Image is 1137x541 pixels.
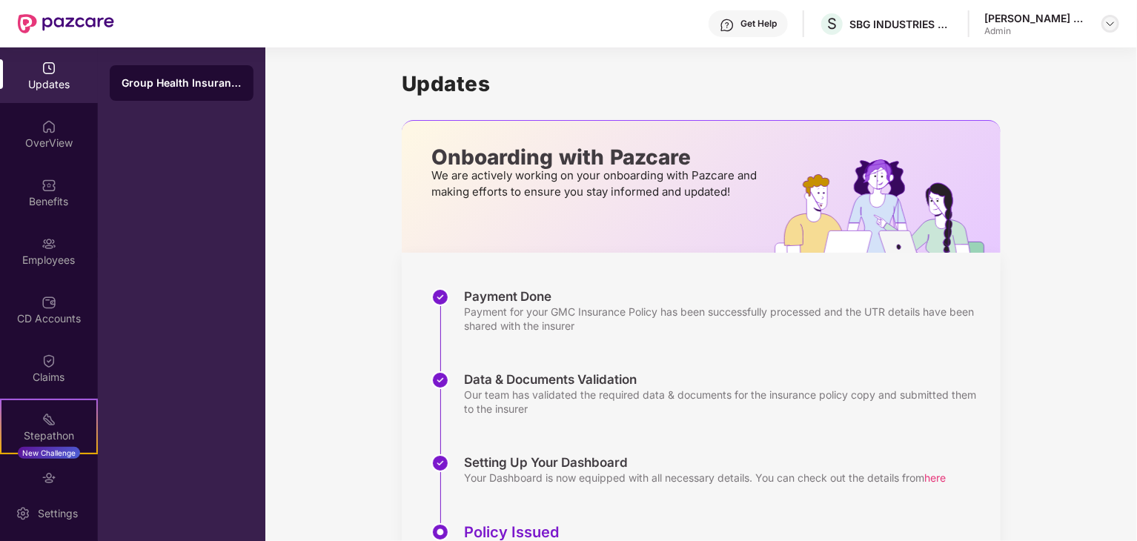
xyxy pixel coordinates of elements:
[849,17,953,31] div: SBG INDUSTRIES PRIVATE LIMITED
[464,305,986,333] div: Payment for your GMC Insurance Policy has been successfully processed and the UTR details have be...
[464,371,986,388] div: Data & Documents Validation
[464,388,986,416] div: Our team has validated the required data & documents for the insurance policy copy and submitted ...
[18,447,80,459] div: New Challenge
[1104,18,1116,30] img: svg+xml;base64,PHN2ZyBpZD0iRHJvcGRvd24tMzJ4MzIiIHhtbG5zPSJodHRwOi8vd3d3LnczLm9yZy8yMDAwL3N2ZyIgd2...
[431,288,449,306] img: svg+xml;base64,PHN2ZyBpZD0iU3RlcC1Eb25lLTMyeDMyIiB4bWxucz0iaHR0cDovL3d3dy53My5vcmcvMjAwMC9zdmciIH...
[431,167,761,200] p: We are actively working on your onboarding with Pazcare and making efforts to ensure you stay inf...
[924,471,946,484] span: here
[775,159,1001,253] img: hrOnboarding
[122,76,242,90] div: Group Health Insurance
[42,178,56,193] img: svg+xml;base64,PHN2ZyBpZD0iQmVuZWZpdHMiIHhtbG5zPSJodHRwOi8vd3d3LnczLm9yZy8yMDAwL3N2ZyIgd2lkdGg9Ij...
[402,71,1001,96] h1: Updates
[464,288,986,305] div: Payment Done
[42,354,56,368] img: svg+xml;base64,PHN2ZyBpZD0iQ2xhaW0iIHhtbG5zPSJodHRwOi8vd3d3LnczLm9yZy8yMDAwL3N2ZyIgd2lkdGg9IjIwIi...
[827,15,837,33] span: S
[984,11,1088,25] div: [PERSON_NAME] Dummy login
[431,371,449,389] img: svg+xml;base64,PHN2ZyBpZD0iU3RlcC1Eb25lLTMyeDMyIiB4bWxucz0iaHR0cDovL3d3dy53My5vcmcvMjAwMC9zdmciIH...
[464,454,946,471] div: Setting Up Your Dashboard
[42,119,56,134] img: svg+xml;base64,PHN2ZyBpZD0iSG9tZSIgeG1sbnM9Imh0dHA6Ly93d3cudzMub3JnLzIwMDAvc3ZnIiB3aWR0aD0iMjAiIG...
[42,236,56,251] img: svg+xml;base64,PHN2ZyBpZD0iRW1wbG95ZWVzIiB4bWxucz0iaHR0cDovL3d3dy53My5vcmcvMjAwMC9zdmciIHdpZHRoPS...
[984,25,1088,37] div: Admin
[18,14,114,33] img: New Pazcare Logo
[431,523,449,541] img: svg+xml;base64,PHN2ZyBpZD0iU3RlcC1BY3RpdmUtMzJ4MzIiIHhtbG5zPSJodHRwOi8vd3d3LnczLm9yZy8yMDAwL3N2Zy...
[42,471,56,485] img: svg+xml;base64,PHN2ZyBpZD0iRW5kb3JzZW1lbnRzIiB4bWxucz0iaHR0cDovL3d3dy53My5vcmcvMjAwMC9zdmciIHdpZH...
[16,506,30,521] img: svg+xml;base64,PHN2ZyBpZD0iU2V0dGluZy0yMHgyMCIgeG1sbnM9Imh0dHA6Ly93d3cudzMub3JnLzIwMDAvc3ZnIiB3aW...
[33,506,82,521] div: Settings
[740,18,777,30] div: Get Help
[464,523,921,541] div: Policy Issued
[431,454,449,472] img: svg+xml;base64,PHN2ZyBpZD0iU3RlcC1Eb25lLTMyeDMyIiB4bWxucz0iaHR0cDovL3d3dy53My5vcmcvMjAwMC9zdmciIH...
[42,61,56,76] img: svg+xml;base64,PHN2ZyBpZD0iVXBkYXRlZCIgeG1sbnM9Imh0dHA6Ly93d3cudzMub3JnLzIwMDAvc3ZnIiB3aWR0aD0iMj...
[464,471,946,485] div: Your Dashboard is now equipped with all necessary details. You can check out the details from
[42,412,56,427] img: svg+xml;base64,PHN2ZyB4bWxucz0iaHR0cDovL3d3dy53My5vcmcvMjAwMC9zdmciIHdpZHRoPSIyMSIgaGVpZ2h0PSIyMC...
[720,18,735,33] img: svg+xml;base64,PHN2ZyBpZD0iSGVscC0zMngzMiIgeG1sbnM9Imh0dHA6Ly93d3cudzMub3JnLzIwMDAvc3ZnIiB3aWR0aD...
[1,428,96,443] div: Stepathon
[42,295,56,310] img: svg+xml;base64,PHN2ZyBpZD0iQ0RfQWNjb3VudHMiIGRhdGEtbmFtZT0iQ0QgQWNjb3VudHMiIHhtbG5zPSJodHRwOi8vd3...
[431,150,761,164] p: Onboarding with Pazcare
